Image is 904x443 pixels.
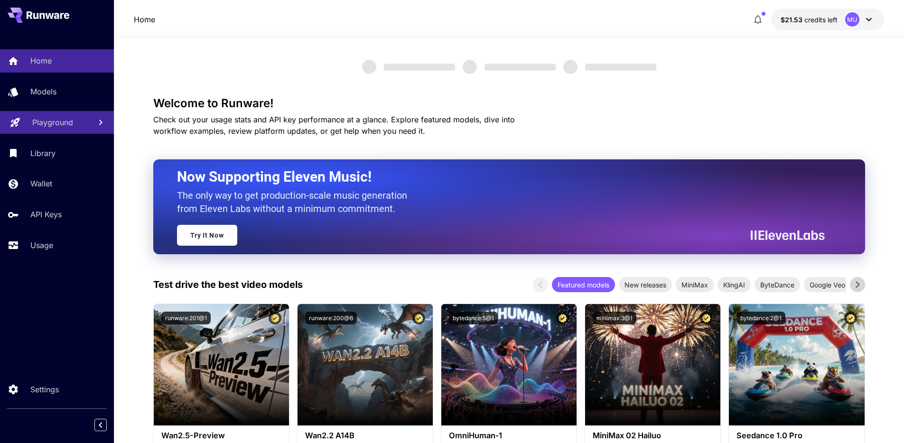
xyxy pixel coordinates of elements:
[449,312,498,324] button: bytedance:5@1
[412,312,425,324] button: Certified Model – Vetted for best performance and includes a commercial license.
[30,86,56,97] p: Models
[755,277,800,292] div: ByteDance
[804,277,851,292] div: Google Veo
[736,312,785,324] button: bytedance:2@1
[305,431,425,440] h3: Wan2.2 A14B
[718,277,751,292] div: KlingAI
[585,304,720,425] img: alt
[305,312,357,324] button: runware:200@6
[804,280,851,290] span: Google Veo
[102,416,114,434] div: Collapse sidebar
[619,277,672,292] div: New releases
[593,312,636,324] button: minimax:3@1
[153,97,865,110] h3: Welcome to Runware!
[153,277,303,292] p: Test drive the best video models
[32,117,73,128] p: Playground
[449,431,569,440] h3: OmniHuman‑1
[134,14,155,25] nav: breadcrumb
[845,12,859,27] div: MU
[269,312,281,324] button: Certified Model – Vetted for best performance and includes a commercial license.
[676,280,714,290] span: MiniMax
[718,280,751,290] span: KlingAI
[441,304,577,425] img: alt
[94,419,107,431] button: Collapse sidebar
[729,304,864,425] img: alt
[781,15,838,25] div: $21.5286
[552,280,615,290] span: Featured models
[619,280,672,290] span: New releases
[177,225,237,246] a: Try It Now
[556,312,569,324] button: Certified Model – Vetted for best performance and includes a commercial license.
[30,384,59,395] p: Settings
[781,16,804,24] span: $21.53
[177,189,414,215] p: The only way to get production-scale music generation from Eleven Labs without a minimum commitment.
[153,115,515,136] span: Check out your usage stats and API key performance at a glance. Explore featured models, dive int...
[30,148,56,159] p: Library
[161,431,281,440] h3: Wan2.5-Preview
[154,304,289,425] img: alt
[30,55,52,66] p: Home
[700,312,713,324] button: Certified Model – Vetted for best performance and includes a commercial license.
[161,312,211,324] button: runware:201@1
[552,277,615,292] div: Featured models
[771,9,884,30] button: $21.5286MU
[30,178,52,189] p: Wallet
[844,312,857,324] button: Certified Model – Vetted for best performance and includes a commercial license.
[30,209,62,220] p: API Keys
[177,168,818,186] h2: Now Supporting Eleven Music!
[134,14,155,25] a: Home
[593,431,713,440] h3: MiniMax 02 Hailuo
[804,16,838,24] span: credits left
[298,304,433,425] img: alt
[755,280,800,290] span: ByteDance
[676,277,714,292] div: MiniMax
[736,431,857,440] h3: Seedance 1.0 Pro
[30,240,53,251] p: Usage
